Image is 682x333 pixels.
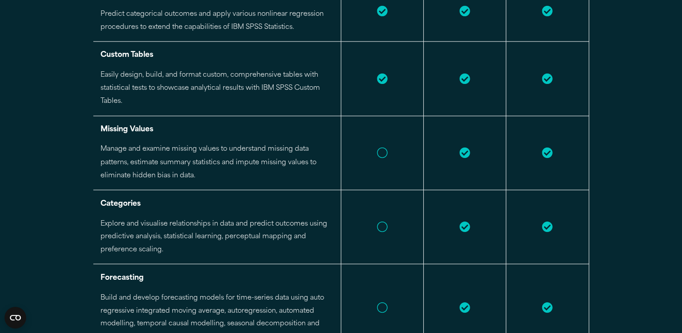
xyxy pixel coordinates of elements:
[101,49,334,62] p: Custom Tables
[5,307,26,328] button: Open CMP widget
[101,217,334,256] p: Explore and visualise relationships in data and predict outcomes using predictive analysis, stati...
[101,271,334,284] p: Forecasting
[101,69,334,108] p: Easily design, build, and format custom, comprehensive tables with statistical tests to showcase ...
[101,8,334,34] p: Predict categorical outcomes and apply various nonlinear regression procedures to extend the capa...
[101,197,334,210] p: Categories
[101,123,334,136] p: Missing Values
[101,143,334,182] p: Manage and examine missing values to understand missing data patterns, estimate summary statistic...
